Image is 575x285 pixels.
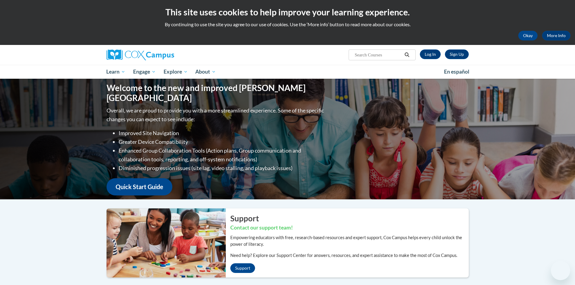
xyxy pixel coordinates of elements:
[107,106,325,124] p: Overall, we are proud to provide you with a more streamlined experience. Some of the specific cha...
[195,68,216,75] span: About
[133,68,156,75] span: Engage
[102,208,226,277] img: ...
[160,65,192,79] a: Explore
[119,146,325,164] li: Enhanced Group Collaboration Tools (Action plans, Group communication and collaboration tools, re...
[542,31,570,40] a: More Info
[119,129,325,138] li: Improved Site Navigation
[119,164,325,173] li: Diminished progression issues (site lag, video stalling, and playback issues)
[440,65,473,78] a: En español
[191,65,220,79] a: About
[106,68,125,75] span: Learn
[230,224,469,232] h3: Contact our support team!
[230,252,469,259] p: Need help? Explore our Support Center for answers, resources, and expert assistance to make the m...
[230,263,255,273] a: Support
[107,49,174,60] img: Cox Campus
[107,83,325,103] h1: Welcome to the new and improved [PERSON_NAME][GEOGRAPHIC_DATA]
[107,49,221,60] a: Cox Campus
[230,213,469,224] h2: Support
[444,68,469,75] span: En español
[402,51,411,59] button: Search
[103,65,129,79] a: Learn
[107,178,172,195] a: Quick Start Guide
[230,234,469,248] p: Empowering educators with free, research-based resources and expert support, Cox Campus helps eve...
[5,21,570,28] p: By continuing to use the site you agree to our use of cookies. Use the ‘More info’ button to read...
[551,261,570,280] iframe: Button to launch messaging window
[445,49,469,59] a: Register
[129,65,160,79] a: Engage
[518,31,538,40] button: Okay
[354,51,402,59] input: Search Courses
[97,65,478,79] div: Main menu
[164,68,188,75] span: Explore
[420,49,441,59] a: Log In
[5,6,570,18] h2: This site uses cookies to help improve your learning experience.
[119,138,325,146] li: Greater Device Compatibility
